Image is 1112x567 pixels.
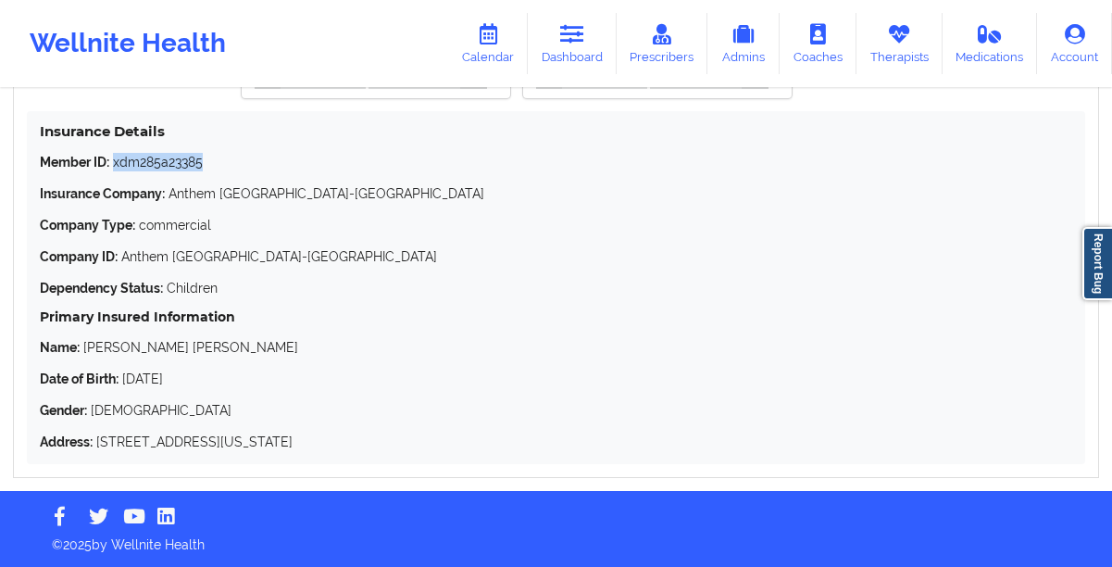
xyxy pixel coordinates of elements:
a: Calendar [448,13,528,74]
a: Coaches [780,13,856,74]
p: [DEMOGRAPHIC_DATA] [40,401,1072,420]
a: Dashboard [528,13,617,74]
strong: Date of Birth: [40,372,119,386]
strong: Name: [40,340,80,355]
h5: Primary Insured Information [40,309,1072,325]
a: Prescribers [617,13,708,74]
a: Report Bug [1082,227,1112,300]
p: xdm285a23385 [40,153,1072,171]
a: Therapists [856,13,943,74]
p: [DATE] [40,370,1072,388]
p: [PERSON_NAME] [PERSON_NAME] [40,338,1072,357]
p: [STREET_ADDRESS][US_STATE] [40,433,1072,451]
p: Children [40,279,1072,297]
strong: Address: [40,435,93,449]
h4: Insurance Details [40,122,1072,140]
a: Admins [707,13,780,74]
p: Anthem [GEOGRAPHIC_DATA]-[GEOGRAPHIC_DATA] [40,247,1072,266]
strong: Insurance Company: [40,186,165,201]
strong: Company Type: [40,218,135,233]
strong: Gender: [40,403,87,418]
p: commercial [40,216,1072,234]
p: Anthem [GEOGRAPHIC_DATA]-[GEOGRAPHIC_DATA] [40,184,1072,203]
a: Account [1037,13,1112,74]
a: Medications [943,13,1038,74]
strong: Company ID: [40,249,118,264]
p: © 2025 by Wellnite Health [39,523,1073,554]
strong: Dependency Status: [40,281,163,296]
strong: Member ID: [40,155,109,170]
